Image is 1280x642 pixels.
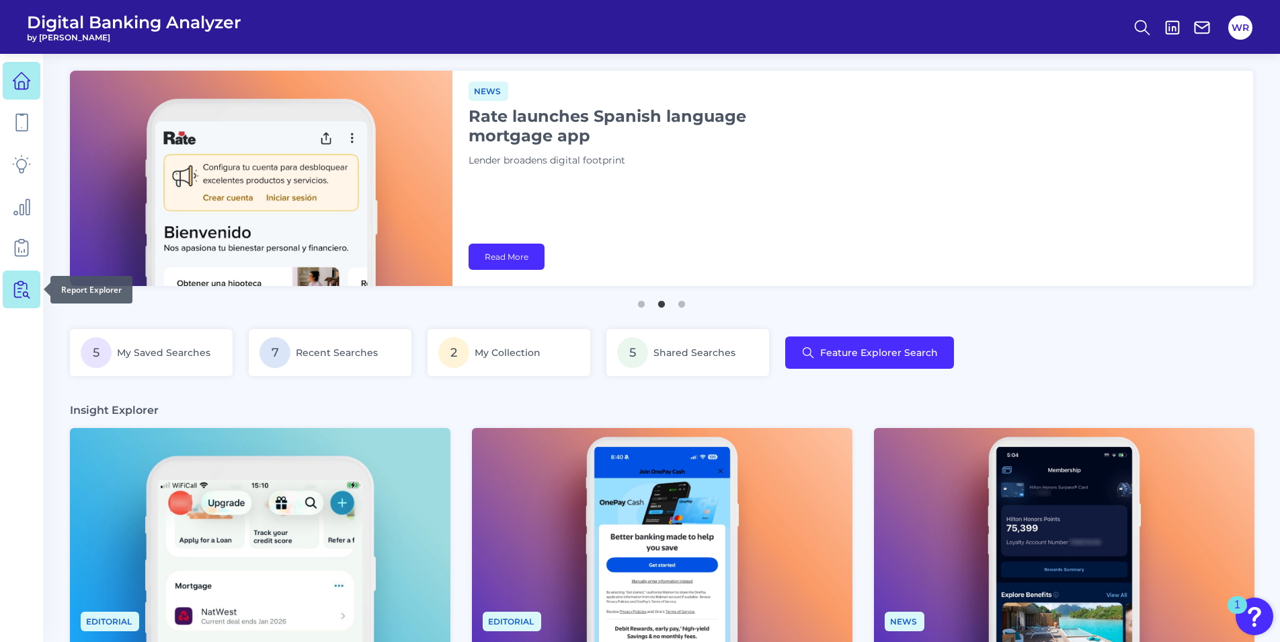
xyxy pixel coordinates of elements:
button: Open Resource Center, 1 new notification [1236,598,1273,635]
a: Editorial [483,614,541,627]
a: News [885,614,924,627]
a: 5My Saved Searches [70,329,233,376]
span: Editorial [81,612,139,631]
span: 5 [617,337,648,368]
img: Editorial - Phone Zoom In.png [70,428,450,642]
button: 2 [655,294,668,308]
a: Read More [469,244,545,270]
img: News - Phone (4).png [874,428,1254,642]
button: WR [1228,15,1252,40]
span: by [PERSON_NAME] [27,32,241,42]
button: 3 [675,294,688,308]
p: Lender broadens digital footprint [469,153,805,168]
span: My Saved Searches [117,347,210,359]
span: Editorial [483,612,541,631]
a: News [469,84,508,97]
h3: Insight Explorer [70,403,159,417]
img: bannerImg [70,71,452,286]
a: Editorial [81,614,139,627]
span: News [469,81,508,101]
span: 7 [259,337,290,368]
a: 2My Collection [428,329,590,376]
span: My Collection [475,347,541,359]
span: 2 [438,337,469,368]
button: Feature Explorer Search [785,336,954,369]
h1: Rate launches Spanish language mortgage app [469,106,805,145]
span: 5 [81,337,112,368]
a: 5Shared Searches [606,329,769,376]
span: Digital Banking Analyzer [27,12,241,32]
div: Report Explorer [50,276,132,304]
img: News - Phone (3).png [472,428,852,642]
span: Shared Searches [653,347,735,359]
button: 1 [635,294,648,308]
span: News [885,612,924,631]
a: 7Recent Searches [249,329,411,376]
span: Recent Searches [296,347,378,359]
span: Feature Explorer Search [820,347,938,358]
div: 1 [1234,605,1240,622]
